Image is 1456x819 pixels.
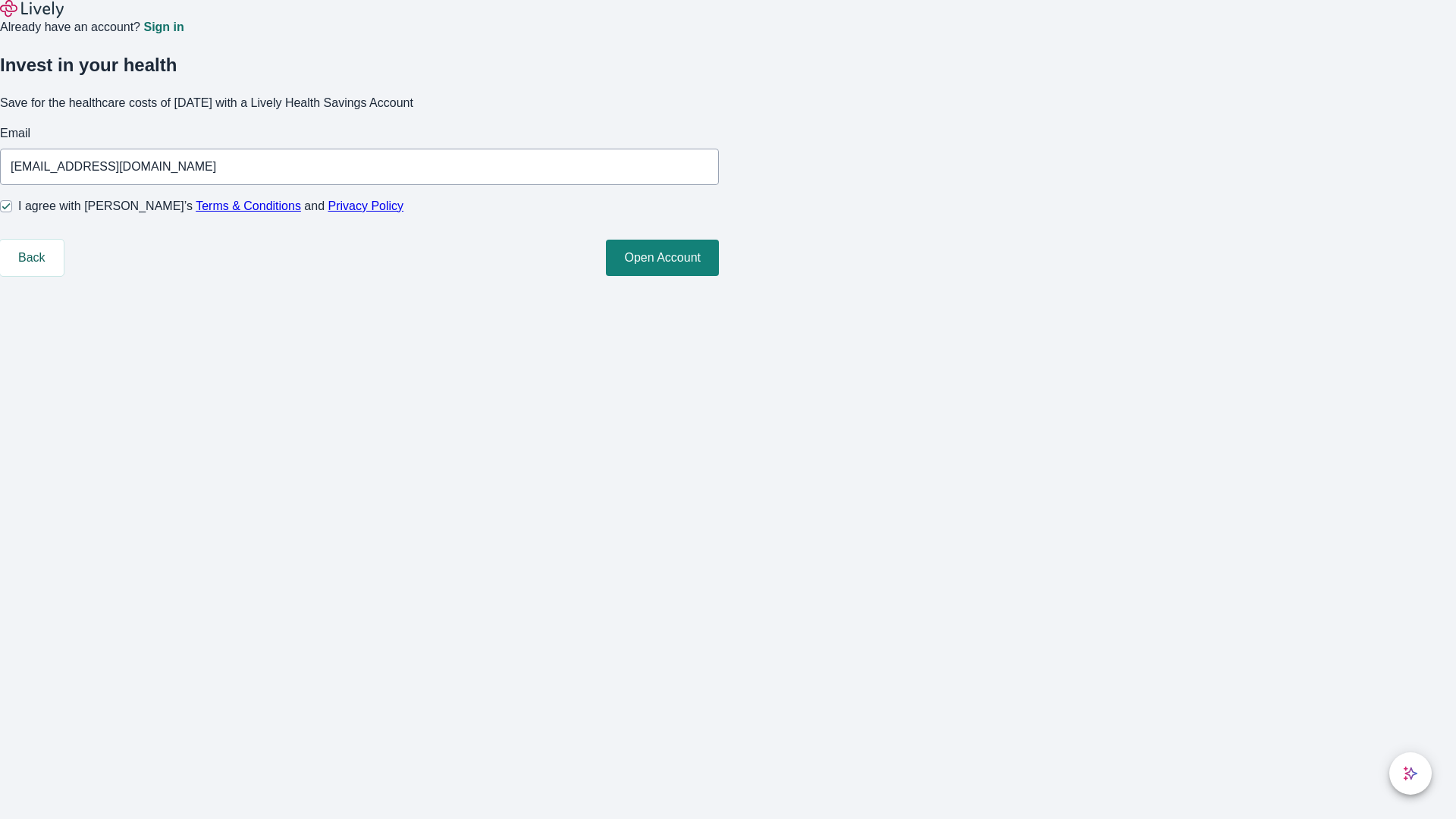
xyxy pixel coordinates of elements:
button: Open Account [606,240,719,276]
svg: Lively AI Assistant [1403,766,1418,781]
span: I agree with [PERSON_NAME]’s and [18,197,403,215]
a: Sign in [143,21,184,33]
a: Terms & Conditions [196,199,301,212]
button: chat [1389,752,1432,795]
a: Privacy Policy [328,199,404,212]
